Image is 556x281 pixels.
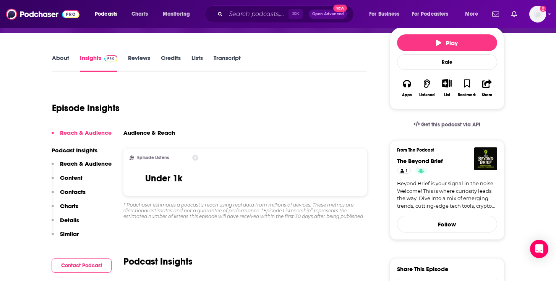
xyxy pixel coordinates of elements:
img: User Profile [529,6,546,23]
button: Similar [52,230,79,244]
a: Reviews [128,54,150,72]
h3: Under 1k [145,173,182,184]
a: Lists [191,54,203,72]
button: Charts [52,202,78,216]
h3: From The Podcast [397,147,491,153]
div: * Podchaser estimates a podcast’s reach using real data from millions of devices. These metrics a... [123,202,367,219]
button: open menu [364,8,409,20]
button: Play [397,34,497,51]
a: The Beyond Brief [397,157,443,165]
div: List [444,92,450,97]
a: Get this podcast via API [407,115,487,134]
p: Podcast Insights [52,147,112,154]
a: InsightsPodchaser Pro [80,54,118,72]
button: open menu [89,8,127,20]
a: Show notifications dropdown [489,8,502,21]
div: Apps [402,93,412,97]
h1: Episode Insights [52,102,120,114]
img: Podchaser - Follow, Share and Rate Podcasts [6,7,79,21]
button: Contact Podcast [52,258,112,273]
div: Search podcasts, credits, & more... [212,5,361,23]
button: Content [52,174,83,188]
button: open menu [157,8,200,20]
p: Reach & Audience [60,160,112,167]
a: Beyond Brief is your signal in the noise. Welcome! This is where curiosity leads the way. Dive in... [397,180,497,210]
button: Show profile menu [529,6,546,23]
span: 1 [406,167,407,175]
button: open menu [407,8,460,20]
a: About [52,54,69,72]
h2: Episode Listens [137,155,169,160]
p: Charts [60,202,78,210]
button: Details [52,216,79,231]
h2: Podcast Insights [123,256,193,267]
span: Get this podcast via API [421,121,480,128]
span: For Podcasters [412,9,449,19]
button: Follow [397,216,497,233]
a: Charts [126,8,152,20]
a: Transcript [214,54,241,72]
a: Credits [161,54,181,72]
h3: Share This Episode [397,265,448,273]
svg: Add a profile image [540,6,546,12]
p: Similar [60,230,79,237]
button: Reach & Audience [52,129,112,143]
img: Podchaser Pro [104,55,118,61]
span: Play [436,39,458,47]
span: Monitoring [163,9,190,19]
button: Contacts [52,188,86,202]
span: Logged in as DoraMarie4 [529,6,546,23]
h3: Audience & Reach [123,129,175,136]
div: Bookmark [458,93,476,97]
input: Search podcasts, credits, & more... [226,8,289,20]
button: Open AdvancedNew [309,10,347,19]
span: For Business [369,9,399,19]
p: Reach & Audience [60,129,112,136]
button: Share [477,74,497,102]
span: ⌘ K [289,9,303,19]
span: Charts [131,9,148,19]
span: New [333,5,347,12]
button: open menu [460,8,488,20]
span: Podcasts [95,9,117,19]
a: Show notifications dropdown [508,8,520,21]
button: Bookmark [457,74,477,102]
span: More [465,9,478,19]
p: Contacts [60,188,86,195]
button: Apps [397,74,417,102]
div: Listened [419,93,435,97]
img: The Beyond Brief [474,147,497,170]
button: Reach & Audience [52,160,112,174]
button: Show More Button [439,79,455,87]
div: Show More ButtonList [437,74,457,102]
span: Open Advanced [312,12,344,16]
a: 1 [397,168,411,174]
button: Listened [417,74,437,102]
p: Details [60,216,79,224]
div: Rate [397,54,497,70]
div: Open Intercom Messenger [530,240,548,258]
div: Share [482,93,492,97]
p: Content [60,174,83,181]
